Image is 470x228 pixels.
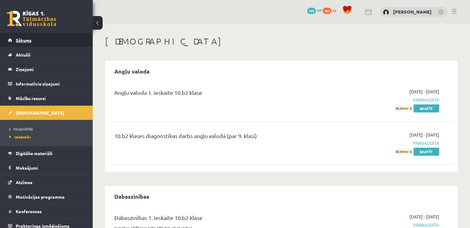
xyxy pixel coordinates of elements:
span: xp [332,8,336,13]
span: Sākums [16,37,32,43]
h1: [DEMOGRAPHIC_DATA] [105,36,458,47]
span: [DATE] - [DATE] [409,88,439,95]
a: Rīgas 1. Tālmācības vidusskola [7,11,56,26]
a: Skatīt [413,104,439,112]
div: Dabaszinības 1. ieskaite 10.b2 klase [114,213,328,225]
a: Skatīt [413,148,439,156]
a: [DEMOGRAPHIC_DATA] [8,106,85,120]
a: Neizpildītās [9,126,87,132]
a: Atzīmes [8,175,85,189]
span: Pārbaudīta [337,97,439,103]
span: Konferences [16,209,42,214]
a: 383 xp [323,8,339,13]
span: Izlabotās [9,134,31,139]
span: [DATE] - [DATE] [409,132,439,138]
a: Ziņojumi [8,62,85,76]
legend: Maksājumi [16,161,85,175]
a: Konferences [8,204,85,218]
span: Atzīme: 6 [395,105,413,112]
span: Mācību resursi [16,95,46,101]
span: Atzīmes [16,179,32,185]
div: 10.b2 klases diagnostikas darbs angļu valodā (par 9. klasi) [114,132,328,143]
legend: Ziņojumi [16,62,85,76]
a: 169 mP [307,8,322,13]
div: Angļu valoda 1. ieskaite 10.b2 klase [114,88,328,100]
a: Motivācijas programma [8,190,85,204]
legend: Informatīvie ziņojumi [16,77,85,91]
a: Izlabotās [9,134,87,140]
span: Neizpildītās [9,126,33,131]
span: Atzīme: 6 [395,148,413,155]
span: Digitālie materiāli [16,150,53,156]
span: mP [317,8,322,13]
span: Motivācijas programma [16,194,65,200]
img: Oskars Plikšs [383,9,389,15]
a: Aktuāli [8,48,85,62]
span: Aktuāli [16,52,31,57]
h2: Angļu valoda [108,64,156,78]
span: 169 [307,8,316,14]
span: [DATE] - [DATE] [409,213,439,220]
span: 383 [323,8,331,14]
a: Mācību resursi [8,91,85,105]
h2: Dabaszinības [108,189,155,204]
a: [PERSON_NAME] [393,9,432,15]
a: Maksājumi [8,161,85,175]
a: Digitālie materiāli [8,146,85,160]
span: [DEMOGRAPHIC_DATA] [16,110,64,116]
a: Sākums [8,33,85,47]
span: Pārbaudīta [337,140,439,146]
a: Informatīvie ziņojumi [8,77,85,91]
